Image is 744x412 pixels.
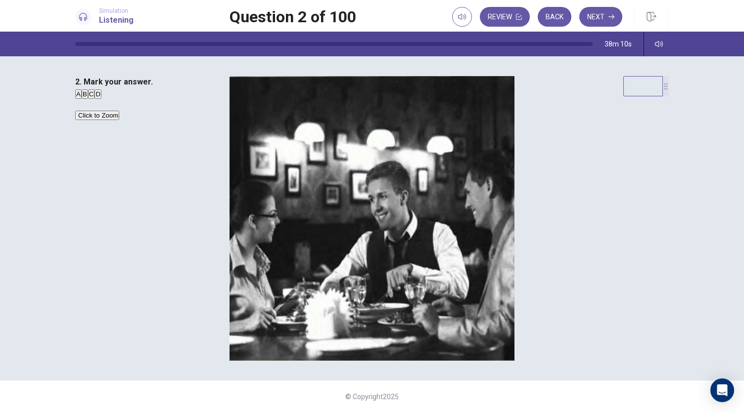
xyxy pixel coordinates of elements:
span: Simulation [99,7,134,14]
button: Next [579,7,622,27]
img: Sim 1 - Listening 1 - Q2 [59,76,685,361]
button: Review [480,7,530,27]
h1: Question 2 of 100 [230,11,356,23]
span: 38m 10s [604,40,632,48]
button: Back [538,7,571,27]
div: Open Intercom Messenger [710,378,734,402]
span: © Copyright 2025 [345,393,399,401]
h1: Listening [99,14,134,26]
